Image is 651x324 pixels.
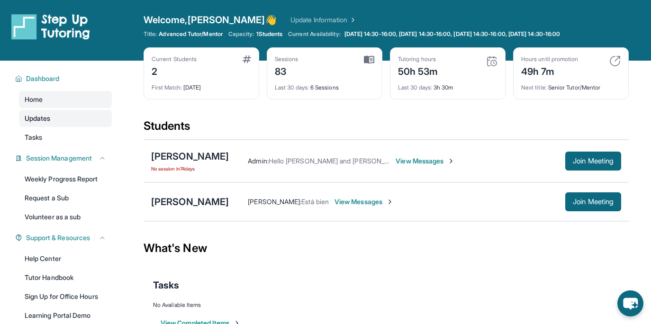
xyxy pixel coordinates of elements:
[447,157,455,165] img: Chevron-Right
[144,13,277,27] span: Welcome, [PERSON_NAME] 👋
[26,153,92,163] span: Session Management
[144,118,629,139] div: Students
[248,198,301,206] span: [PERSON_NAME] :
[153,301,619,309] div: No Available Items
[151,195,229,208] div: [PERSON_NAME]
[256,30,283,38] span: 1 Students
[398,84,432,91] span: Last 30 days :
[19,91,112,108] a: Home
[159,30,222,38] span: Advanced Tutor/Mentor
[398,55,438,63] div: Tutoring hours
[344,30,560,38] span: [DATE] 14:30-16:00, [DATE] 14:30-16:00, [DATE] 14:30-16:00, [DATE] 14:30-16:00
[347,15,357,25] img: Chevron Right
[25,114,51,123] span: Updates
[335,197,394,207] span: View Messages
[19,288,112,305] a: Sign Up for Office Hours
[521,78,621,91] div: Senior Tutor/Mentor
[243,55,251,63] img: card
[288,30,340,38] span: Current Availability:
[486,55,497,67] img: card
[19,110,112,127] a: Updates
[19,307,112,324] a: Learning Portal Demo
[565,192,621,211] button: Join Meeting
[521,55,578,63] div: Hours until promotion
[144,227,629,269] div: What's New
[398,78,497,91] div: 3h 30m
[144,30,157,38] span: Title:
[151,150,229,163] div: [PERSON_NAME]
[19,250,112,267] a: Help Center
[275,55,298,63] div: Sessions
[275,78,374,91] div: 6 Sessions
[386,198,394,206] img: Chevron-Right
[364,55,374,64] img: card
[19,129,112,146] a: Tasks
[301,198,329,206] span: Está bien
[25,133,42,142] span: Tasks
[151,165,229,172] span: No session in 74 days
[275,63,298,78] div: 83
[398,63,438,78] div: 50h 53m
[343,30,562,38] a: [DATE] 14:30-16:00, [DATE] 14:30-16:00, [DATE] 14:30-16:00, [DATE] 14:30-16:00
[26,233,90,243] span: Support & Resources
[228,30,254,38] span: Capacity:
[521,63,578,78] div: 49h 7m
[275,84,309,91] span: Last 30 days :
[11,13,90,40] img: logo
[152,84,182,91] span: First Match :
[26,74,60,83] span: Dashboard
[25,95,43,104] span: Home
[22,153,106,163] button: Session Management
[573,199,614,205] span: Join Meeting
[19,171,112,188] a: Weekly Progress Report
[565,152,621,171] button: Join Meeting
[19,189,112,207] a: Request a Sub
[22,233,106,243] button: Support & Resources
[609,55,621,67] img: card
[573,158,614,164] span: Join Meeting
[248,157,268,165] span: Admin :
[19,269,112,286] a: Tutor Handbook
[521,84,547,91] span: Next title :
[19,208,112,225] a: Volunteer as a sub
[152,55,197,63] div: Current Students
[617,290,643,316] button: chat-button
[152,63,197,78] div: 2
[22,74,106,83] button: Dashboard
[152,78,251,91] div: [DATE]
[153,279,179,292] span: Tasks
[290,15,357,25] a: Update Information
[396,156,455,166] span: View Messages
